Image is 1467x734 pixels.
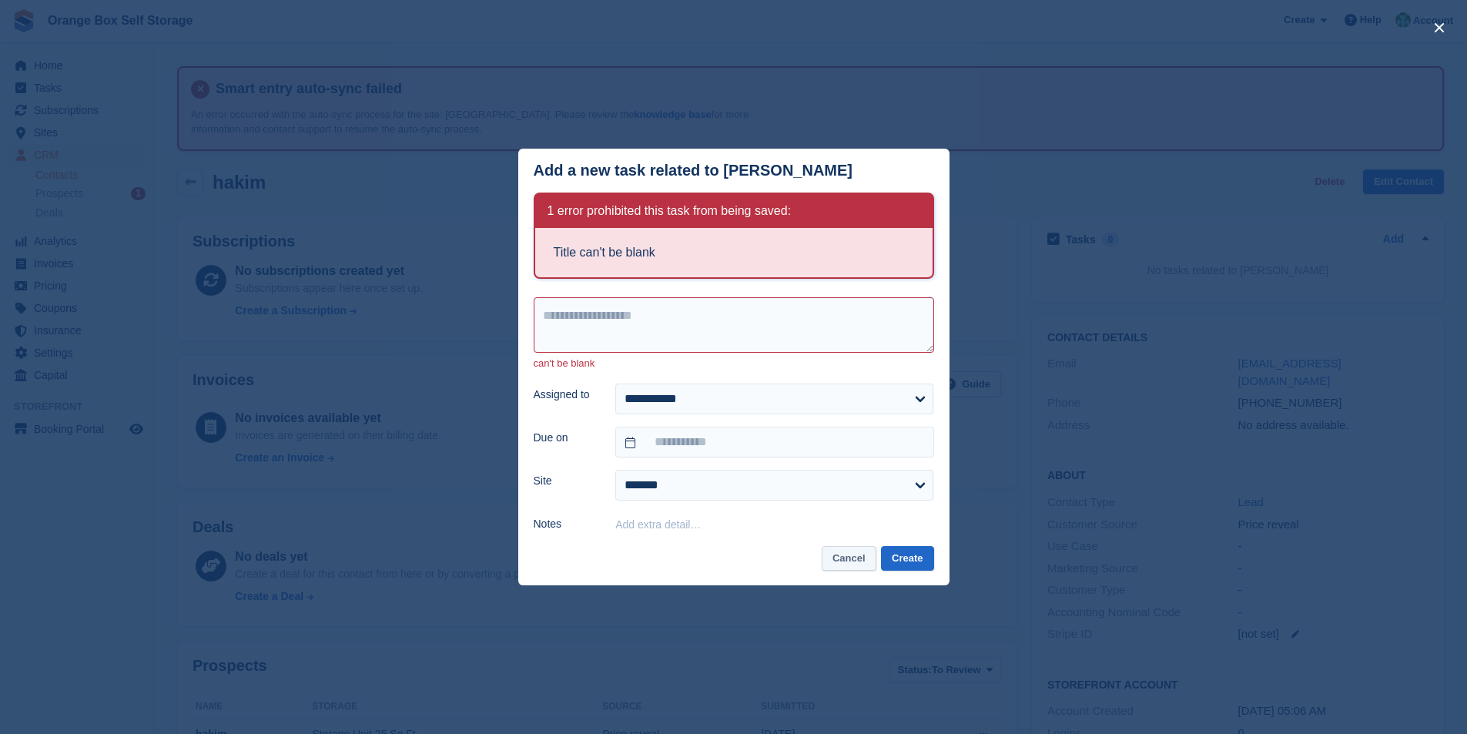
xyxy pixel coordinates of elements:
[822,546,876,571] button: Cancel
[534,430,598,446] label: Due on
[534,387,598,403] label: Assigned to
[534,356,934,371] p: can't be blank
[534,162,853,179] div: Add a new task related to [PERSON_NAME]
[615,518,701,531] button: Add extra detail…
[534,516,598,532] label: Notes
[548,203,792,219] h2: 1 error prohibited this task from being saved:
[1427,15,1452,40] button: close
[534,473,598,489] label: Site
[881,546,933,571] button: Create
[554,243,914,262] li: Title can't be blank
